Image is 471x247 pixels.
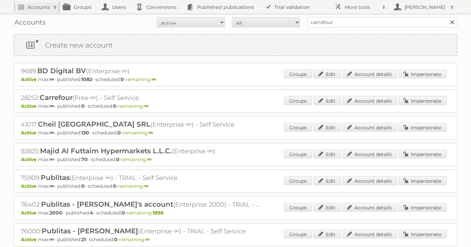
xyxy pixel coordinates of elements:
[81,76,92,82] strong: 1082
[314,203,341,212] a: Edit
[21,93,260,102] h2: 28252: (Free ∞) - Self Service
[147,156,152,162] strong: ∞
[284,149,312,158] a: Groups
[41,173,70,182] span: Publitas
[122,210,125,216] strong: 0
[399,123,447,132] a: Impersonate
[153,210,164,216] strong: 1996
[126,76,156,82] span: remaining:
[21,67,260,76] h2: 9689: (Enterprise ∞)
[21,103,38,109] span: Active
[114,236,117,243] strong: 0
[21,156,38,162] span: Active
[27,4,50,11] h2: Accounts
[21,210,450,216] p: max: - published: - scheduled: -
[21,236,450,243] p: max: - published: - scheduled: -
[399,176,447,185] a: Impersonate
[121,156,152,162] span: remaining:
[21,130,450,136] p: max: - published: - scheduled: -
[342,69,397,78] a: Account details
[345,4,379,11] h2: More tools
[50,76,54,82] strong: ∞
[399,203,447,212] a: Impersonate
[14,35,457,55] a: Create new account
[21,173,260,182] h2: 75909: (Enterprise ∞) - TRIAL - Self Service
[21,156,450,162] p: max: - published: - scheduled: -
[21,200,260,209] h2: 76402: (Enterprise 2000) - TRIAL - Self Service
[342,123,397,132] a: Account details
[145,236,150,243] strong: ∞
[284,69,312,78] a: Groups
[284,176,312,185] a: Groups
[21,76,450,82] p: max: - published: - scheduled: -
[399,149,447,158] a: Impersonate
[50,156,54,162] strong: ∞
[342,230,397,238] a: Account details
[342,176,397,185] a: Account details
[116,156,120,162] strong: 0
[21,183,38,189] span: Active
[399,230,447,238] a: Impersonate
[144,183,149,189] strong: ∞
[314,96,341,105] a: Edit
[21,120,260,129] h2: 41017: (Enterprise ∞) - Self Service
[21,236,38,243] span: Active
[50,210,63,216] strong: 2000
[342,203,397,212] a: Account details
[81,130,89,136] strong: 130
[113,103,116,109] strong: 0
[41,200,173,208] span: Publitas - [PERSON_NAME]'s account
[81,156,88,162] strong: 70
[284,123,312,132] a: Groups
[21,147,260,156] h2: 83825: (Enterprise ∞)
[38,120,150,128] span: Cheil [GEOGRAPHIC_DATA] SRL
[149,130,153,136] strong: ∞
[42,227,138,235] span: Publitas - [PERSON_NAME]
[21,227,260,236] h2: 76000: (Enterprise ∞) - TRIAL - Self Service
[123,130,153,136] span: remaining:
[342,149,397,158] a: Account details
[399,96,447,105] a: Impersonate
[314,230,341,238] a: Edit
[90,210,93,216] strong: 4
[121,76,124,82] strong: 0
[314,149,341,158] a: Edit
[314,176,341,185] a: Edit
[81,103,85,109] strong: 0
[403,4,447,11] h2: [PERSON_NAME]
[21,76,38,82] span: Active
[284,96,312,105] a: Groups
[21,130,38,136] span: Active
[40,147,172,155] span: Majid Al Futtaim Hypermarkets L.L.C.
[152,76,156,82] strong: ∞
[21,183,450,189] p: max: - published: - scheduled: -
[314,69,341,78] a: Edit
[284,203,312,212] a: Groups
[37,67,86,75] span: BD Digital BV
[50,183,54,189] strong: ∞
[118,103,149,109] span: remaining:
[113,183,116,189] strong: 0
[399,69,447,78] a: Impersonate
[81,236,86,243] strong: 21
[21,210,38,216] span: Active
[314,123,341,132] a: Edit
[342,96,397,105] a: Account details
[50,103,54,109] strong: ∞
[284,230,312,238] a: Groups
[21,103,450,109] p: max: - published: - scheduled: -
[81,183,85,189] strong: 0
[50,130,54,136] strong: ∞
[119,236,150,243] span: remaining:
[50,236,54,243] strong: ∞
[117,130,121,136] strong: 0
[127,210,164,216] span: remaining:
[40,93,73,102] span: Carrefour
[118,183,149,189] span: remaining:
[144,103,149,109] strong: ∞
